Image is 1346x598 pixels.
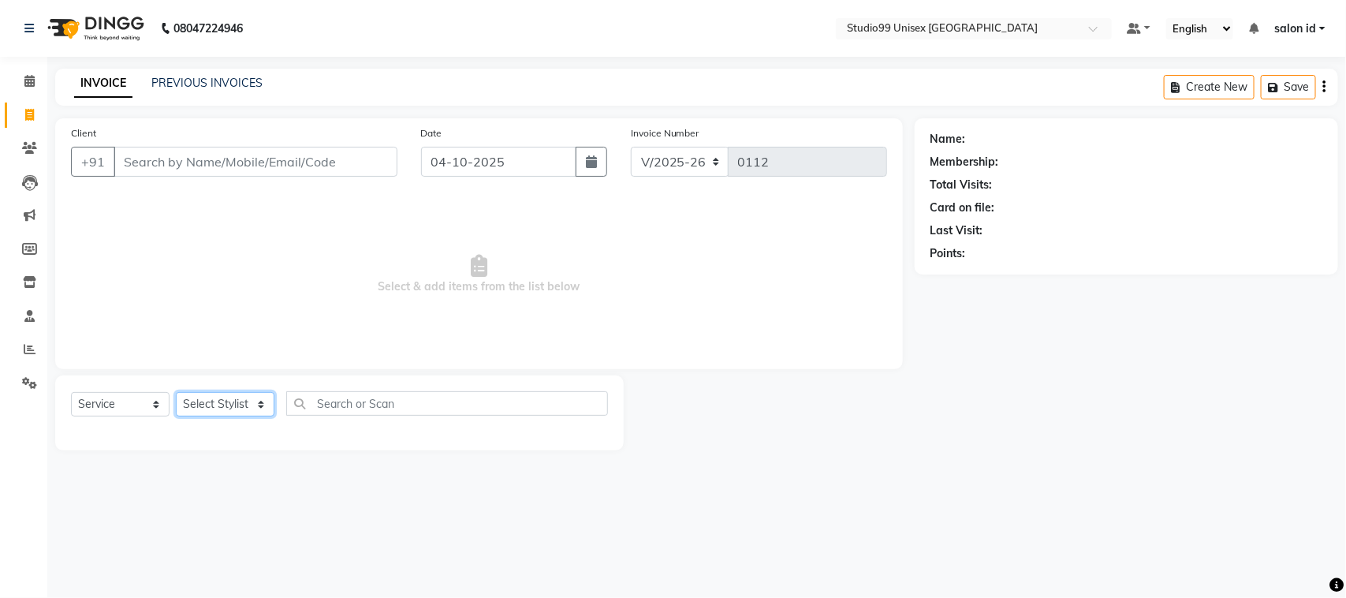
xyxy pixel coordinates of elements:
span: Select & add items from the list below [71,196,887,353]
label: Date [421,126,442,140]
div: Name: [930,131,966,148]
input: Search by Name/Mobile/Email/Code [114,147,397,177]
div: Last Visit: [930,222,983,239]
label: Invoice Number [631,126,699,140]
input: Search or Scan [286,391,608,416]
button: +91 [71,147,115,177]
img: logo [40,6,148,50]
button: Save [1261,75,1316,99]
div: Card on file: [930,200,995,216]
div: Points: [930,245,966,262]
div: Membership: [930,154,999,170]
a: INVOICE [74,69,132,98]
a: PREVIOUS INVOICES [151,76,263,90]
button: Create New [1164,75,1255,99]
label: Client [71,126,96,140]
div: Total Visits: [930,177,993,193]
b: 08047224946 [173,6,243,50]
